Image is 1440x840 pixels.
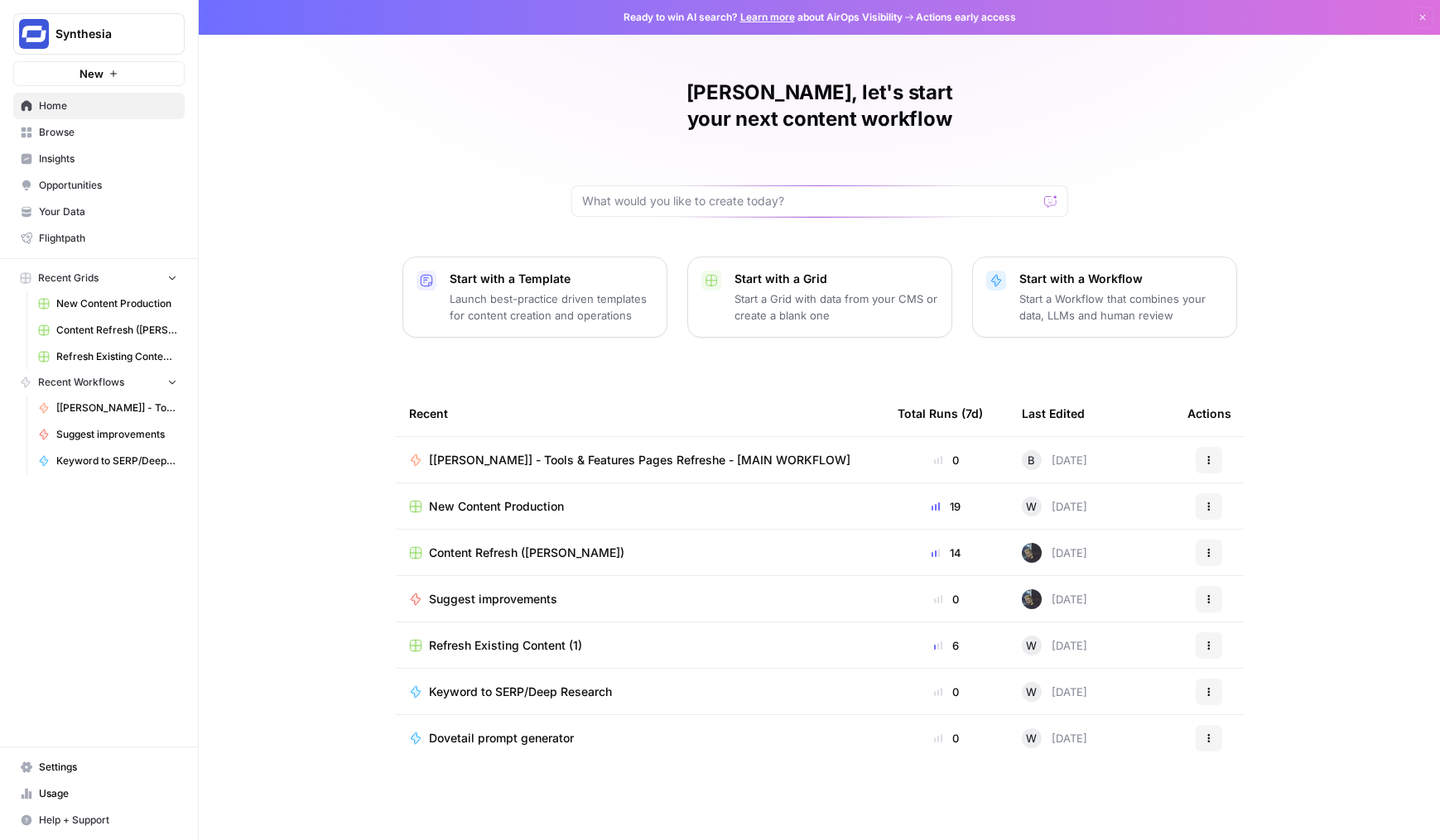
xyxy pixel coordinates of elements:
[39,813,177,828] span: Help + Support
[55,26,156,42] span: Synthesia
[39,786,177,801] span: Usage
[429,730,574,746] span: Dovetail prompt generator
[429,545,624,561] span: Content Refresh ([PERSON_NAME])
[39,760,177,775] span: Settings
[1019,271,1223,287] p: Start with a Workflow
[898,730,995,746] div: 0
[1022,543,1042,563] img: paoqh725y1d7htyo5k8zx8sasy7f
[31,395,185,421] a: [[PERSON_NAME]] - Tools & Features Pages Refreshe - [MAIN WORKFLOW]
[1019,290,1223,324] p: Start a Workflow that combines your data, LLMs and human review
[1022,391,1085,436] div: Last Edited
[429,637,582,654] span: Refresh Existing Content (1)
[31,290,185,317] a: New Content Production
[13,172,185,199] a: Opportunities
[39,204,177,219] span: Your Data
[1187,391,1231,436] div: Actions
[734,271,938,287] p: Start with a Grid
[1022,450,1087,470] div: [DATE]
[429,498,564,515] span: New Content Production
[56,427,177,442] span: Suggest improvements
[687,257,952,338] button: Start with a GridStart a Grid with data from your CMS or create a blank one
[429,591,557,607] span: Suggest improvements
[13,807,185,833] button: Help + Support
[409,591,871,607] a: Suggest improvements
[13,754,185,780] a: Settings
[13,119,185,146] a: Browse
[31,343,185,370] a: Refresh Existing Content (1)
[13,199,185,225] a: Your Data
[571,79,1068,132] h1: [PERSON_NAME], let's start your next content workflow
[31,317,185,343] a: Content Refresh ([PERSON_NAME])
[734,290,938,324] p: Start a Grid with data from your CMS or create a blank one
[898,545,995,561] div: 14
[39,125,177,140] span: Browse
[898,452,995,468] div: 0
[409,452,871,468] a: [[PERSON_NAME]] - Tools & Features Pages Refreshe - [MAIN WORKFLOW]
[429,452,850,468] span: [[PERSON_NAME]] - Tools & Features Pages Refreshe - [MAIN WORKFLOW]
[450,290,653,324] p: Launch best-practice driven templates for content creation and operations
[13,61,185,86] button: New
[38,271,99,286] span: Recent Grids
[409,684,871,700] a: Keyword to SERP/Deep Research
[56,454,177,468] span: Keyword to SERP/Deep Research
[13,225,185,252] a: Flightpath
[1026,498,1037,515] span: W
[409,391,871,436] div: Recent
[39,98,177,113] span: Home
[39,151,177,166] span: Insights
[38,375,124,390] span: Recent Workflows
[1026,637,1037,654] span: W
[13,780,185,807] a: Usage
[898,684,995,700] div: 0
[31,421,185,448] a: Suggest improvements
[56,296,177,311] span: New Content Production
[1026,730,1037,746] span: W
[1026,684,1037,700] span: W
[898,637,995,654] div: 6
[31,448,185,474] a: Keyword to SERP/Deep Research
[898,591,995,607] div: 0
[56,323,177,338] span: Content Refresh ([PERSON_NAME])
[582,193,1038,209] input: What would you like to create today?
[402,257,667,338] button: Start with a TemplateLaunch best-practice driven templates for content creation and operations
[13,370,185,395] button: Recent Workflows
[13,146,185,172] a: Insights
[916,10,1016,25] span: Actions early access
[624,10,903,25] span: Ready to win AI search? about AirOps Visibility
[39,178,177,193] span: Opportunities
[740,11,795,23] a: Learn more
[13,266,185,290] button: Recent Grids
[972,257,1237,338] button: Start with a WorkflowStart a Workflow that combines your data, LLMs and human review
[1022,497,1087,516] div: [DATE]
[1022,682,1087,702] div: [DATE]
[409,730,871,746] a: Dovetail prompt generator
[79,65,104,82] span: New
[409,637,871,654] a: Refresh Existing Content (1)
[39,231,177,246] span: Flightpath
[898,498,995,515] div: 19
[1022,589,1087,609] div: [DATE]
[409,498,871,515] a: New Content Production
[1022,589,1042,609] img: paoqh725y1d7htyo5k8zx8sasy7f
[898,391,983,436] div: Total Runs (7d)
[19,19,49,49] img: Synthesia Logo
[429,684,612,700] span: Keyword to SERP/Deep Research
[1028,452,1035,468] span: B
[13,93,185,119] a: Home
[1022,728,1087,748] div: [DATE]
[56,349,177,364] span: Refresh Existing Content (1)
[409,545,871,561] a: Content Refresh ([PERSON_NAME])
[450,271,653,287] p: Start with a Template
[1022,543,1087,563] div: [DATE]
[13,13,185,55] button: Workspace: Synthesia
[56,401,177,415] span: [[PERSON_NAME]] - Tools & Features Pages Refreshe - [MAIN WORKFLOW]
[1022,636,1087,655] div: [DATE]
